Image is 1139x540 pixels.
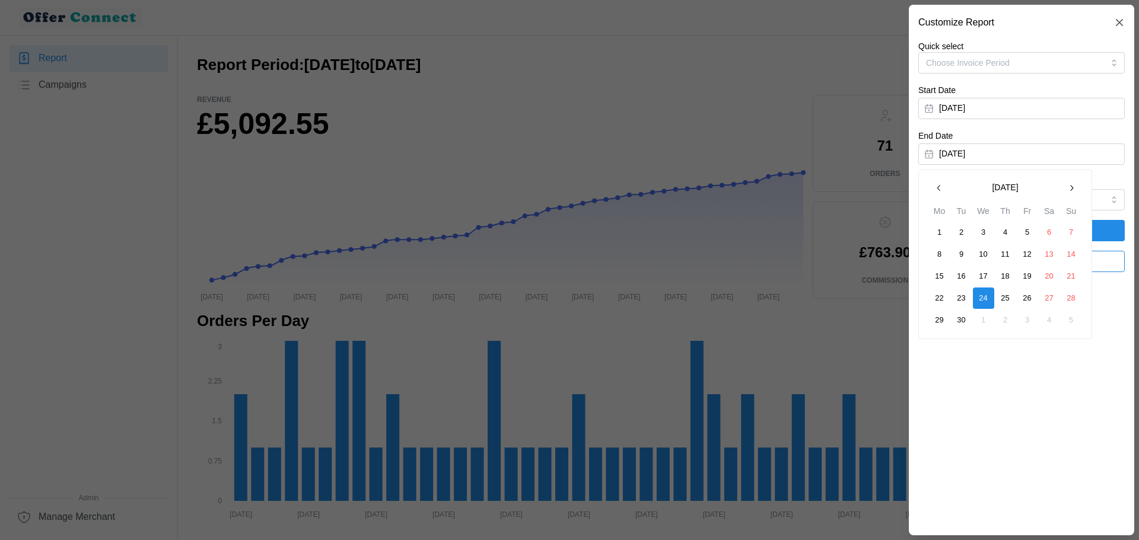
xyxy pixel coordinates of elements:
button: 9 September 2025 [951,244,972,265]
button: 3 October 2025 [1017,309,1038,331]
span: Choose Invoice Period [926,58,1010,68]
button: [DATE] [918,98,1125,119]
button: 16 September 2025 [951,266,972,287]
button: 1 October 2025 [973,309,994,331]
button: 12 September 2025 [1017,244,1038,265]
button: 27 September 2025 [1039,287,1060,309]
button: 7 September 2025 [1061,222,1082,243]
button: 25 September 2025 [995,287,1016,309]
th: We [972,205,994,222]
button: [DATE] [918,143,1125,165]
button: 10 September 2025 [973,244,994,265]
th: Tu [950,205,972,222]
button: 5 October 2025 [1061,309,1082,331]
button: 18 September 2025 [995,266,1016,287]
button: 24 September 2025 [973,287,994,309]
button: 4 September 2025 [995,222,1016,243]
button: 2 September 2025 [951,222,972,243]
button: 4 October 2025 [1039,309,1060,331]
button: 20 September 2025 [1039,266,1060,287]
th: Fr [1016,205,1038,222]
th: Mo [928,205,950,222]
label: Start Date [918,84,956,97]
th: Sa [1038,205,1060,222]
label: End Date [918,130,953,143]
button: 15 September 2025 [929,266,950,287]
button: 19 September 2025 [1017,266,1038,287]
th: Th [994,205,1016,222]
th: Su [1060,205,1082,222]
button: 26 September 2025 [1017,287,1038,309]
button: 13 September 2025 [1039,244,1060,265]
button: 14 September 2025 [1061,244,1082,265]
button: 8 September 2025 [929,244,950,265]
button: 21 September 2025 [1061,266,1082,287]
button: 28 September 2025 [1061,287,1082,309]
button: [DATE] [950,177,1061,199]
p: Quick select [918,40,1125,52]
button: 17 September 2025 [973,266,994,287]
button: 11 September 2025 [995,244,1016,265]
button: 3 September 2025 [973,222,994,243]
button: 29 September 2025 [929,309,950,331]
button: 5 September 2025 [1017,222,1038,243]
button: 2 October 2025 [995,309,1016,331]
button: 23 September 2025 [951,287,972,309]
h2: Customize Report [918,18,994,27]
button: 30 September 2025 [951,309,972,331]
button: 6 September 2025 [1039,222,1060,243]
button: 1 September 2025 [929,222,950,243]
button: 22 September 2025 [929,287,950,309]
